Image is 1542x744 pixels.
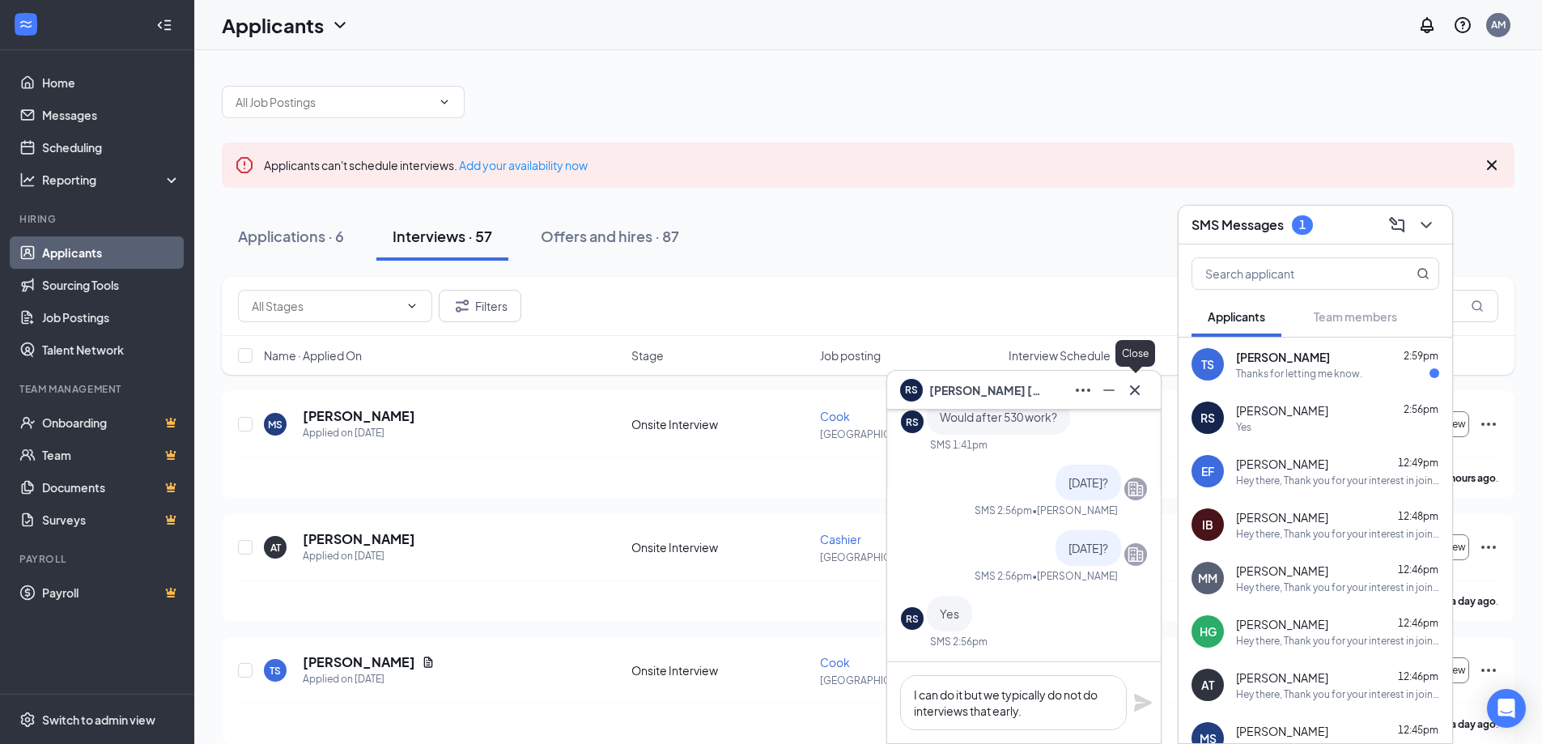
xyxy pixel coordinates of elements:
div: 1 [1299,218,1306,232]
span: Yes [940,606,959,621]
div: Team Management [19,382,177,396]
div: MS [268,418,282,432]
svg: Cross [1482,155,1502,175]
div: Applied on [DATE] [303,548,415,564]
div: Interviews · 57 [393,226,492,246]
span: 12:46pm [1398,617,1438,629]
div: SMS 2:56pm [975,569,1032,583]
button: Minimize [1096,377,1122,403]
div: Hey there, Thank you for your interest in joining our team! We appreciate you taking the time to ... [1236,527,1439,541]
b: a day ago [1451,595,1496,607]
span: Cook [820,409,850,423]
div: Open Intercom Messenger [1487,689,1526,728]
div: Hey there, Thank you for your interest in joining our team! We appreciate you taking the time to ... [1236,474,1439,487]
span: 12:45pm [1398,724,1438,736]
div: TS [270,664,281,678]
a: Talent Network [42,334,181,366]
svg: ChevronDown [438,96,451,108]
span: 12:49pm [1398,457,1438,469]
span: [PERSON_NAME] [1236,456,1328,472]
div: Reporting [42,172,181,188]
p: [GEOGRAPHIC_DATA] [820,427,999,441]
div: RS [906,415,919,429]
svg: ChevronDown [330,15,350,35]
span: [PERSON_NAME] [1236,402,1328,419]
b: 19 hours ago [1437,472,1496,484]
div: SMS 1:41pm [930,438,988,452]
svg: Plane [1133,693,1153,712]
input: All Stages [252,297,399,315]
a: Messages [42,99,181,131]
div: HG [1200,623,1217,640]
svg: Notifications [1417,15,1437,35]
div: Hey there, Thank you for your interest in joining our team! We appreciate you taking the time to ... [1236,634,1439,648]
div: Switch to admin view [42,712,155,728]
svg: Ellipses [1479,538,1498,557]
span: [DATE]? [1068,475,1108,490]
a: TeamCrown [42,439,181,471]
h5: [PERSON_NAME] [303,407,415,425]
span: [PERSON_NAME] [1236,723,1328,739]
div: Onsite Interview [631,539,810,555]
svg: Document [422,656,435,669]
button: Cross [1122,377,1148,403]
p: [GEOGRAPHIC_DATA] [820,551,999,564]
span: 12:48pm [1398,510,1438,522]
svg: Ellipses [1479,661,1498,680]
svg: Company [1126,479,1145,499]
a: Scheduling [42,131,181,164]
svg: MagnifyingGlass [1471,300,1484,312]
svg: QuestionInfo [1453,15,1472,35]
svg: Analysis [19,172,36,188]
h1: Applicants [222,11,324,39]
div: IB [1202,517,1213,533]
a: DocumentsCrown [42,471,181,504]
svg: MagnifyingGlass [1417,267,1429,280]
svg: WorkstreamLogo [18,16,34,32]
div: AT [1201,677,1214,693]
div: TS [1201,356,1214,372]
span: [PERSON_NAME] [1236,509,1328,525]
span: [PERSON_NAME] [1236,563,1328,579]
a: Applicants [42,236,181,269]
div: Applied on [DATE] [303,425,415,441]
a: Add your availability now [459,158,588,172]
div: RS [906,612,919,626]
div: Hey there, Thank you for your interest in joining our team! We appreciate you taking the time to ... [1236,580,1439,594]
a: Sourcing Tools [42,269,181,301]
a: SurveysCrown [42,504,181,536]
a: Job Postings [42,301,181,334]
textarea: I can do it but we typically do not do interviews that early. [900,675,1127,730]
button: ChevronDown [1413,212,1439,238]
svg: Settings [19,712,36,728]
span: • [PERSON_NAME] [1032,569,1118,583]
span: Team members [1314,309,1397,324]
div: SMS 2:56pm [930,635,988,648]
svg: ChevronDown [406,300,418,312]
div: Offers and hires · 87 [541,226,679,246]
span: Cashier [820,532,861,546]
div: Payroll [19,552,177,566]
div: Onsite Interview [631,416,810,432]
span: Interview Schedule [1009,347,1111,363]
p: [GEOGRAPHIC_DATA] [820,674,999,687]
button: ComposeMessage [1384,212,1410,238]
svg: Filter [452,296,472,316]
span: 2:56pm [1404,403,1438,415]
svg: Cross [1125,381,1145,400]
span: 2:59pm [1404,350,1438,362]
button: Ellipses [1070,377,1096,403]
div: Applied on [DATE] [303,671,435,687]
span: Applicants [1208,309,1265,324]
div: AT [270,541,281,555]
h5: [PERSON_NAME] [303,530,415,548]
a: OnboardingCrown [42,406,181,439]
svg: ChevronDown [1417,215,1436,235]
svg: Ellipses [1479,415,1498,434]
span: [PERSON_NAME] [1236,670,1328,686]
svg: Minimize [1099,381,1119,400]
div: Hiring [19,212,177,226]
span: Would after 530 work? [940,410,1057,424]
div: Onsite Interview [631,662,810,678]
